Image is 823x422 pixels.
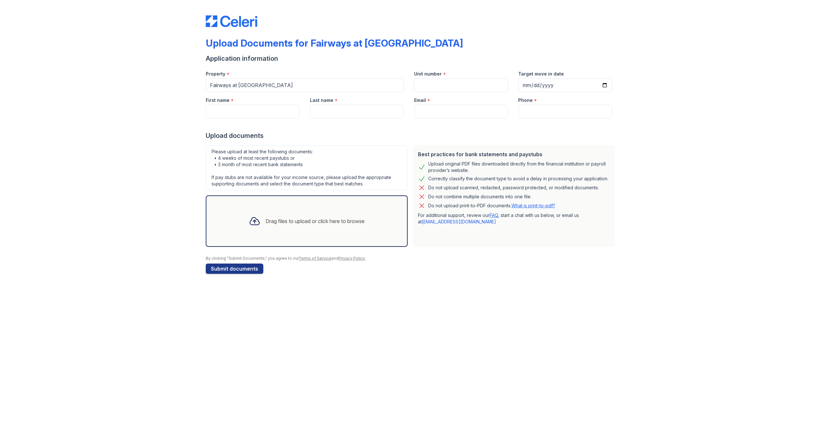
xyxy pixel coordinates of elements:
div: Please upload at least the following documents: • 4 weeks of most recent paystubs or • 3 month of... [206,145,408,190]
div: Upload Documents for Fairways at [GEOGRAPHIC_DATA] [206,37,463,49]
label: Phone [518,97,533,103]
div: Upload documents [206,131,617,140]
p: For additional support, review our , start a chat with us below, or email us at [418,212,610,225]
label: Last name [310,97,333,103]
div: Upload original PDF files downloaded directly from the financial institution or payroll provider’... [428,161,610,174]
div: Drag files to upload or click here to browse [266,217,365,225]
label: Email [414,97,426,103]
p: Do not upload print-to-PDF documents. [428,202,555,209]
a: What is print-to-pdf? [511,203,555,208]
button: Submit documents [206,264,263,274]
a: Terms of Service [299,256,331,261]
div: Correctly classify the document type to avoid a delay in processing your application. [428,175,608,183]
div: Best practices for bank statements and paystubs [418,150,610,158]
label: Unit number [414,71,442,77]
div: By clicking "Submit Documents," you agree to our and [206,256,617,261]
img: CE_Logo_Blue-a8612792a0a2168367f1c8372b55b34899dd931a85d93a1a3d3e32e68fde9ad4.png [206,15,257,27]
a: [EMAIL_ADDRESS][DOMAIN_NAME] [422,219,496,224]
label: Property [206,71,225,77]
div: Do not upload scanned, redacted, password protected, or modified documents. [428,184,599,192]
label: Target move in date [518,71,564,77]
a: FAQ [490,212,498,218]
div: Application information [206,54,617,63]
a: Privacy Policy. [339,256,366,261]
div: Do not combine multiple documents into one file. [428,193,531,201]
label: First name [206,97,230,103]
